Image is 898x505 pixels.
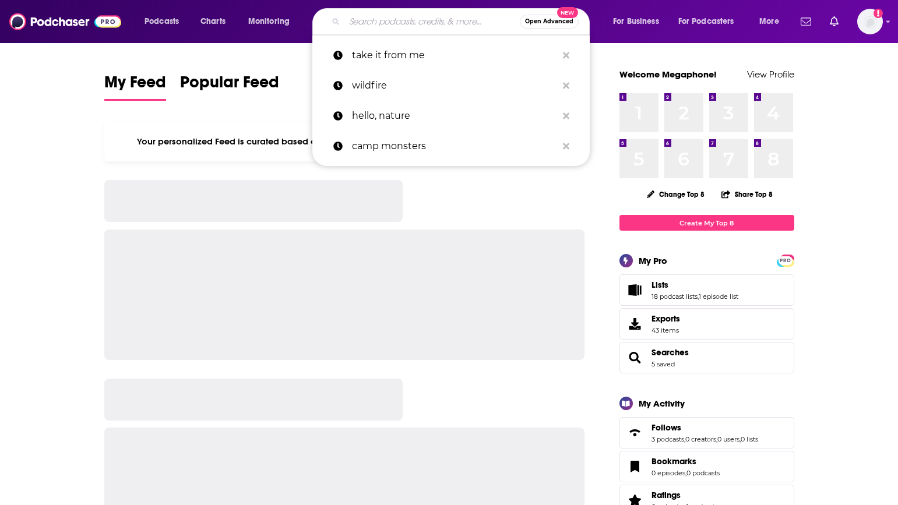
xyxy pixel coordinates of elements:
span: , [698,292,699,301]
a: Exports [619,308,794,340]
a: Show notifications dropdown [825,12,843,31]
a: PRO [779,256,793,264]
a: 0 episodes [652,469,685,477]
span: More [759,13,779,30]
p: wildfire [352,70,557,101]
span: Exports [652,313,680,324]
span: Popular Feed [180,72,279,99]
span: New [557,7,578,18]
a: 0 podcasts [686,469,720,477]
span: PRO [779,256,793,265]
p: hello, nature [352,101,557,131]
button: open menu [136,12,194,31]
span: Monitoring [248,13,290,30]
span: , [684,435,685,443]
a: camp monsters [312,131,590,161]
div: Search podcasts, credits, & more... [323,8,601,35]
span: Open Advanced [525,19,573,24]
span: Follows [652,422,681,433]
a: 0 lists [741,435,758,443]
span: Charts [200,13,226,30]
span: Bookmarks [619,451,794,482]
button: open menu [671,12,751,31]
span: , [739,435,741,443]
a: 3 podcasts [652,435,684,443]
a: Show notifications dropdown [796,12,816,31]
span: , [716,435,717,443]
button: open menu [605,12,674,31]
div: My Activity [639,398,685,409]
a: Bookmarks [624,458,647,475]
a: 5 saved [652,360,675,368]
button: open menu [751,12,794,31]
div: Your personalized Feed is curated based on the Podcasts, Creators, Users, and Lists that you Follow. [104,122,585,161]
span: 43 items [652,326,680,334]
a: Searches [652,347,689,358]
button: Show profile menu [857,9,883,34]
a: Charts [193,12,233,31]
span: For Business [613,13,659,30]
span: , [685,469,686,477]
span: Ratings [652,490,681,500]
button: open menu [240,12,305,31]
a: Popular Feed [180,72,279,101]
span: Searches [619,342,794,373]
a: Welcome Megaphone! [619,69,717,80]
button: Change Top 8 [640,187,712,202]
span: Lists [652,280,668,290]
span: Podcasts [145,13,179,30]
span: Bookmarks [652,456,696,467]
a: Lists [624,282,647,298]
img: User Profile [857,9,883,34]
a: Create My Top 8 [619,215,794,231]
span: My Feed [104,72,166,99]
a: Follows [652,422,758,433]
a: Ratings [652,490,715,500]
span: Logged in as MegaphoneSupport [857,9,883,34]
span: Follows [619,417,794,449]
a: 0 creators [685,435,716,443]
p: camp monsters [352,131,557,161]
a: take it from me [312,40,590,70]
svg: Email not verified [874,9,883,18]
a: Bookmarks [652,456,720,467]
a: 0 users [717,435,739,443]
p: take it from me [352,40,557,70]
a: Searches [624,349,647,366]
button: Open AdvancedNew [520,15,579,29]
img: Podchaser - Follow, Share and Rate Podcasts [9,10,121,33]
a: 18 podcast lists [652,292,698,301]
a: My Feed [104,72,166,101]
span: For Podcasters [678,13,734,30]
div: My Pro [639,255,667,266]
a: hello, nature [312,101,590,131]
a: wildfire [312,70,590,101]
a: Lists [652,280,738,290]
a: View Profile [747,69,794,80]
span: Lists [619,274,794,306]
input: Search podcasts, credits, & more... [344,12,520,31]
a: 1 episode list [699,292,738,301]
a: Follows [624,425,647,441]
button: Share Top 8 [721,183,773,206]
span: Exports [624,316,647,332]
